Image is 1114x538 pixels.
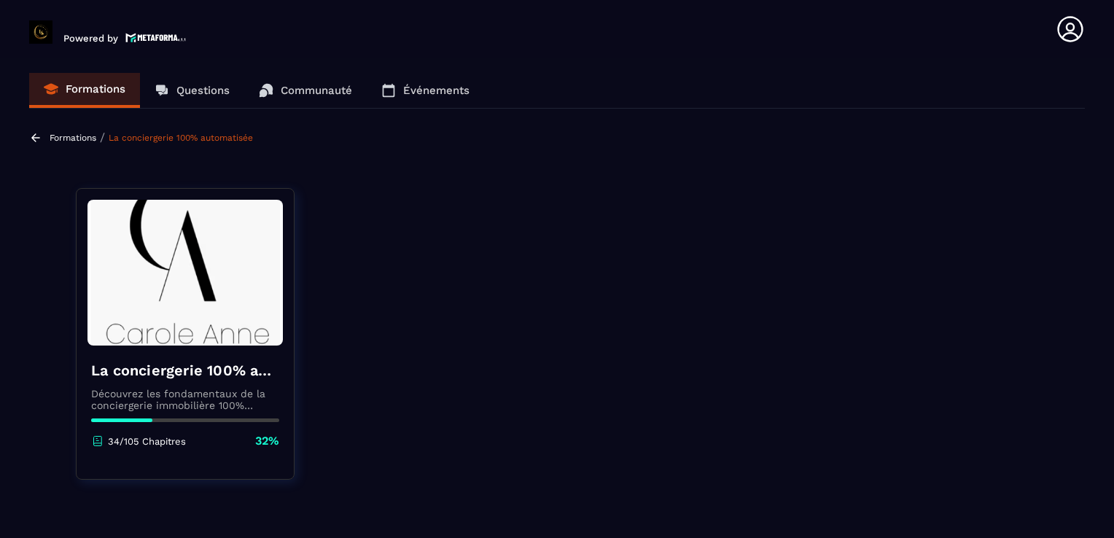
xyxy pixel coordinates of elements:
[109,133,253,143] a: La conciergerie 100% automatisée
[63,33,118,44] p: Powered by
[66,82,125,95] p: Formations
[281,84,352,97] p: Communauté
[367,73,484,108] a: Événements
[29,73,140,108] a: Formations
[87,200,283,346] img: banner
[140,73,244,108] a: Questions
[255,433,279,449] p: 32%
[244,73,367,108] a: Communauté
[125,31,187,44] img: logo
[108,436,186,447] p: 34/105 Chapitres
[50,133,96,143] a: Formations
[91,388,279,411] p: Découvrez les fondamentaux de la conciergerie immobilière 100% automatisée. Cette formation est c...
[91,360,279,381] h4: La conciergerie 100% automatisée
[29,20,52,44] img: logo-branding
[100,130,105,144] span: /
[176,84,230,97] p: Questions
[403,84,470,97] p: Événements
